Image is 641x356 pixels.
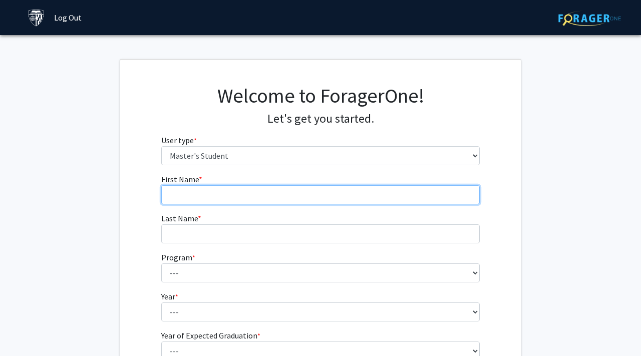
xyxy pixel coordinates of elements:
label: Year [161,290,178,302]
h1: Welcome to ForagerOne! [161,84,480,108]
label: User type [161,134,197,146]
label: Year of Expected Graduation [161,329,260,341]
span: Last Name [161,213,198,223]
label: Program [161,251,195,263]
iframe: Chat [8,311,43,348]
img: ForagerOne Logo [558,11,621,26]
span: First Name [161,174,199,184]
h4: Let's get you started. [161,112,480,126]
img: Johns Hopkins University Logo [28,9,45,27]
